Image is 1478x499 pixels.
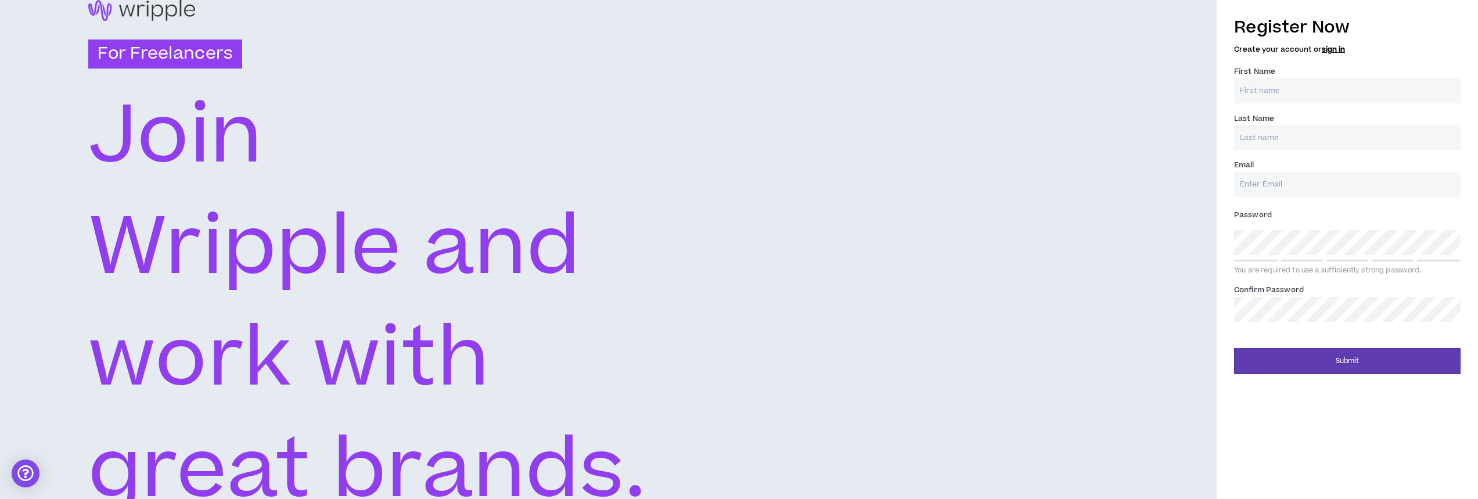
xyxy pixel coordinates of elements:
[1234,62,1275,81] label: First Name
[1234,266,1461,275] div: You are required to use a sufficiently strong password.
[88,78,262,195] text: Join
[88,190,581,306] text: Wripple and
[1234,156,1254,174] label: Email
[1234,210,1272,220] span: Password
[1234,15,1461,40] h3: Register Now
[1234,109,1274,128] label: Last Name
[88,301,490,418] text: work with
[1322,44,1345,55] a: sign in
[88,40,242,69] h3: For Freelancers
[1234,348,1461,374] button: Submit
[1234,45,1461,53] h5: Create your account or
[1234,281,1304,299] label: Confirm Password
[1234,125,1461,150] input: Last name
[1234,78,1461,103] input: First name
[12,459,39,487] div: Open Intercom Messenger
[1234,172,1461,197] input: Enter Email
